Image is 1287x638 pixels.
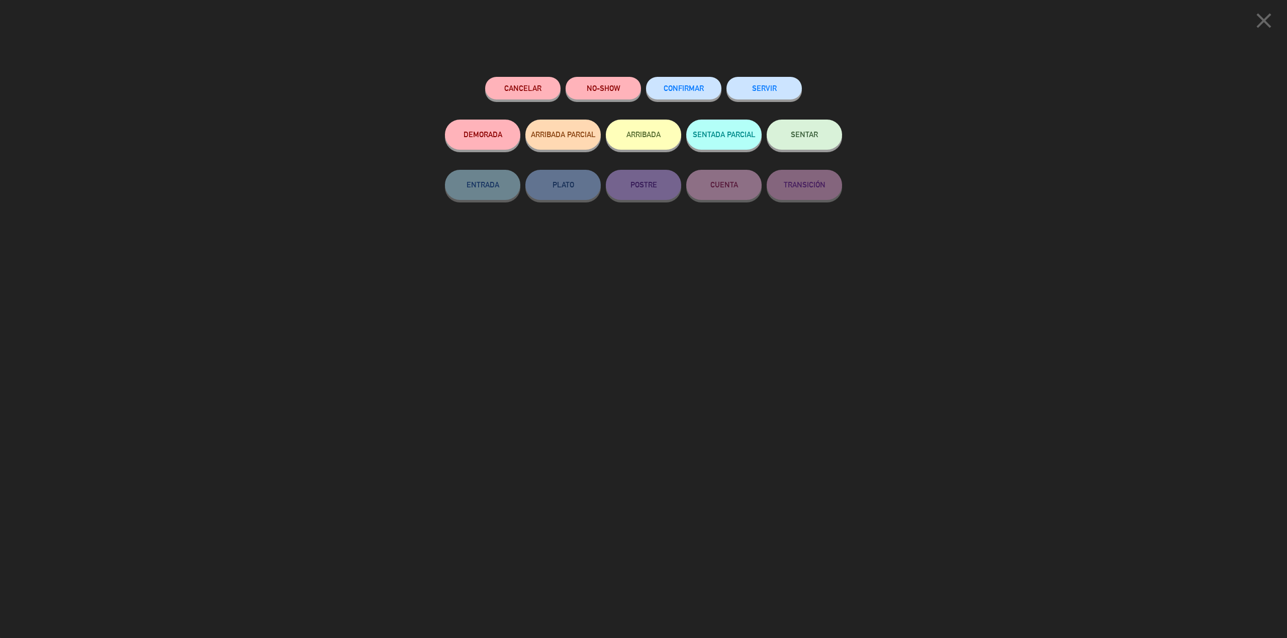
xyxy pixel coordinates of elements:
[1248,8,1279,37] button: close
[531,130,596,139] span: ARRIBADA PARCIAL
[606,170,681,200] button: POSTRE
[525,120,601,150] button: ARRIBADA PARCIAL
[686,120,762,150] button: SENTADA PARCIAL
[566,77,641,99] button: NO-SHOW
[664,84,704,92] span: CONFIRMAR
[445,120,520,150] button: DEMORADA
[1251,8,1276,33] i: close
[767,170,842,200] button: TRANSICIÓN
[485,77,561,99] button: Cancelar
[606,120,681,150] button: ARRIBADA
[767,120,842,150] button: SENTAR
[445,170,520,200] button: ENTRADA
[525,170,601,200] button: PLATO
[791,130,818,139] span: SENTAR
[686,170,762,200] button: CUENTA
[646,77,721,99] button: CONFIRMAR
[726,77,802,99] button: SERVIR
